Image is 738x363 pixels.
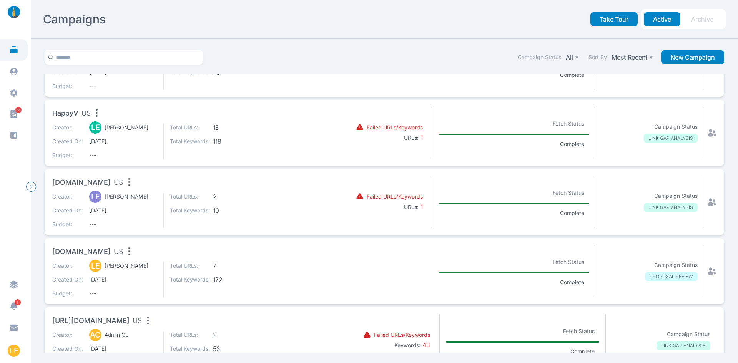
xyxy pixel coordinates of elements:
[52,151,83,159] p: Budget:
[682,12,723,26] button: Archive
[52,262,83,270] p: Creator:
[564,52,581,63] button: All
[52,290,83,297] p: Budget:
[89,329,101,341] div: AC
[394,342,421,348] b: Keywords:
[170,262,210,270] p: Total URLs:
[52,246,111,257] span: [DOMAIN_NAME]
[667,330,710,338] p: Campaign Status
[644,12,680,26] button: Active
[588,53,607,61] label: Sort By
[89,290,157,297] span: ---
[15,107,22,113] span: 88
[52,276,83,283] p: Created On:
[52,220,83,228] p: Budget:
[555,71,589,79] p: Complete
[566,348,599,355] p: Complete
[52,193,83,201] p: Creator:
[170,345,210,353] p: Total Keywords:
[419,134,423,141] span: 1
[213,276,253,283] span: 172
[170,124,210,131] p: Total URLs:
[555,209,589,217] p: Complete
[213,345,253,353] span: 53
[114,246,123,257] span: US
[657,341,710,350] p: LINK GAP ANALYSIS
[89,82,157,90] span: ---
[170,138,210,145] p: Total Keywords:
[43,12,106,26] h2: Campaigns
[89,207,157,214] span: [DATE]
[590,12,638,26] button: Take Tour
[419,203,423,211] span: 1
[52,138,83,145] p: Created On:
[52,177,111,188] span: [DOMAIN_NAME]
[213,207,253,214] span: 10
[661,50,724,64] button: New Campaign
[213,331,253,339] span: 2
[558,326,599,336] p: Fetch Status
[213,193,253,201] span: 2
[114,177,123,188] span: US
[52,108,78,119] span: HappyV
[170,193,210,201] p: Total URLs:
[213,138,253,145] span: 118
[89,220,157,228] span: ---
[644,203,698,212] p: LINK GAP ANALYSIS
[89,121,101,134] div: LE
[645,272,698,281] p: PROPOSAL REVIEW
[518,53,561,61] label: Campaign Status
[612,53,647,61] p: Most Recent
[654,123,698,131] p: Campaign Status
[548,257,589,267] p: Fetch Status
[654,192,698,200] p: Campaign Status
[566,53,573,61] p: All
[548,118,589,129] p: Fetch Status
[367,124,423,131] p: Failed URLs/Keywords
[610,52,655,63] button: Most Recent
[555,140,589,148] p: Complete
[421,341,430,349] span: 43
[5,6,23,18] img: linklaunch_small.2ae18699.png
[89,276,157,283] span: [DATE]
[367,193,423,201] p: Failed URLs/Keywords
[52,124,83,131] p: Creator:
[52,82,83,90] p: Budget:
[89,191,101,203] div: LE
[105,193,148,201] p: [PERSON_NAME]
[52,207,83,214] p: Created On:
[170,276,210,283] p: Total Keywords:
[52,331,83,339] p: Creator:
[548,187,589,198] p: Fetch Status
[374,331,430,339] p: Failed URLs/Keywords
[89,260,101,272] div: LE
[52,345,83,353] p: Created On:
[170,207,210,214] p: Total Keywords:
[404,134,419,141] b: URLs:
[89,345,157,353] span: [DATE]
[404,204,419,210] b: URLs:
[105,124,148,131] p: [PERSON_NAME]
[89,151,157,159] span: ---
[170,331,210,339] p: Total URLs:
[555,278,589,286] p: Complete
[654,261,698,269] p: Campaign Status
[105,331,128,339] p: Admin CL
[89,138,157,145] span: [DATE]
[644,134,698,143] p: LINK GAP ANALYSIS
[133,315,142,326] span: US
[81,108,91,119] span: US
[52,315,130,326] span: [URL][DOMAIN_NAME]
[105,262,148,270] p: [PERSON_NAME]
[213,262,253,270] span: 7
[213,124,253,131] span: 15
